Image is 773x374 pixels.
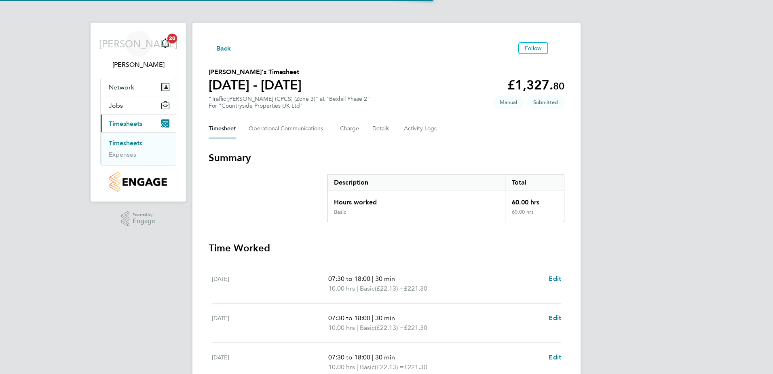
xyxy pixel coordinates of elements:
[357,324,358,331] span: |
[505,209,564,222] div: 60.00 hrs
[375,285,404,292] span: (£22.13) =
[157,31,173,57] a: 20
[249,119,327,138] button: Operational Communications
[209,151,564,164] h3: Summary
[328,353,370,361] span: 07:30 to 18:00
[375,363,404,371] span: (£22.13) =
[327,191,505,209] div: Hours worked
[360,323,375,333] span: Basic
[99,38,178,49] span: [PERSON_NAME]
[372,275,374,283] span: |
[328,275,370,283] span: 07:30 to 18:00
[360,362,375,372] span: Basic
[101,132,176,165] div: Timesheets
[209,242,564,255] h3: Time Worked
[549,313,561,323] a: Edit
[101,96,176,114] button: Jobs
[109,139,142,147] a: Timesheets
[375,275,395,283] span: 30 min
[404,363,427,371] span: £221.30
[209,77,302,93] h1: [DATE] - [DATE]
[525,45,542,52] span: Follow
[549,353,561,362] a: Edit
[209,96,370,109] div: "Traffic [PERSON_NAME] (CPCS) (Zone 3)" at "Bexhill Phase 2"
[109,120,142,127] span: Timesheets
[121,211,156,227] a: Powered byEngage
[209,102,370,109] div: For "Countryside Properties UK Ltd"
[375,324,404,331] span: (£22.13) =
[327,174,505,191] div: Description
[167,34,177,43] span: 20
[372,353,374,361] span: |
[216,44,231,53] span: Back
[101,115,176,132] button: Timesheets
[340,119,359,138] button: Charge
[133,218,155,225] span: Engage
[209,67,302,77] h2: [PERSON_NAME]'s Timesheet
[100,31,176,70] a: [PERSON_NAME][PERSON_NAME]
[372,119,391,138] button: Details
[328,314,370,322] span: 07:30 to 18:00
[109,102,123,109] span: Jobs
[328,285,355,292] span: 10.00 hrs
[212,353,328,372] div: [DATE]
[518,42,548,54] button: Follow
[133,211,155,218] span: Powered by
[549,314,561,322] span: Edit
[360,284,375,293] span: Basic
[404,285,427,292] span: £221.30
[212,313,328,333] div: [DATE]
[551,46,564,50] button: Timesheets Menu
[505,174,564,191] div: Total
[372,314,374,322] span: |
[549,275,561,283] span: Edit
[375,314,395,322] span: 30 min
[357,285,358,292] span: |
[357,363,358,371] span: |
[375,353,395,361] span: 30 min
[328,363,355,371] span: 10.00 hrs
[527,96,564,109] span: This timesheet is Submitted.
[553,80,564,92] span: 80
[549,353,561,361] span: Edit
[209,119,236,138] button: Timesheet
[507,77,564,93] app-decimal: £1,327.
[110,172,167,192] img: countryside-properties-logo-retina.png
[404,119,438,138] button: Activity Logs
[505,191,564,209] div: 60.00 hrs
[100,172,176,192] a: Go to home page
[209,43,231,53] button: Back
[212,274,328,293] div: [DATE]
[334,209,346,215] div: Basic
[101,78,176,96] button: Network
[109,83,134,91] span: Network
[549,274,561,284] a: Edit
[91,23,186,202] nav: Main navigation
[100,60,176,70] span: John O'Neill
[404,324,427,331] span: £221.30
[109,151,136,158] a: Expenses
[327,174,564,222] div: Summary
[328,324,355,331] span: 10.00 hrs
[493,96,524,109] span: This timesheet was manually created.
